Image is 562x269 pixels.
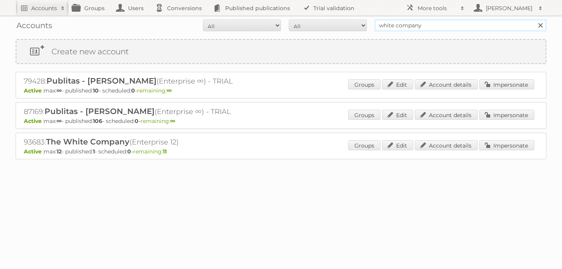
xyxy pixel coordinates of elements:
[163,148,167,155] strong: 11
[31,4,57,12] h2: Accounts
[46,76,157,86] span: Publitas - [PERSON_NAME]
[382,140,413,150] a: Edit
[46,137,130,146] span: The White Company
[24,148,44,155] span: Active
[57,118,62,125] strong: ∞
[348,110,381,120] a: Groups
[16,40,546,63] a: Create new account
[93,118,102,125] strong: 106
[24,87,538,94] p: max: - published: - scheduled: -
[24,76,297,86] h2: 79428: (Enterprise ∞) - TRIAL
[479,140,534,150] a: Impersonate
[418,4,457,12] h2: More tools
[127,148,131,155] strong: 0
[24,118,44,125] span: Active
[415,140,478,150] a: Account details
[24,148,538,155] p: max: - published: - scheduled: -
[24,87,44,94] span: Active
[382,110,413,120] a: Edit
[479,110,534,120] a: Impersonate
[348,79,381,89] a: Groups
[133,148,167,155] span: remaining:
[93,148,95,155] strong: 1
[137,87,172,94] span: remaining:
[167,87,172,94] strong: ∞
[382,79,413,89] a: Edit
[348,140,381,150] a: Groups
[24,137,297,147] h2: 93683: (Enterprise 12)
[415,79,478,89] a: Account details
[131,87,135,94] strong: 0
[415,110,478,120] a: Account details
[484,4,535,12] h2: [PERSON_NAME]
[93,87,99,94] strong: 10
[170,118,175,125] strong: ∞
[44,107,155,116] span: Publitas - [PERSON_NAME]
[57,87,62,94] strong: ∞
[24,107,297,117] h2: 87169: (Enterprise ∞) - TRIAL
[57,148,62,155] strong: 12
[140,118,175,125] span: remaining:
[479,79,534,89] a: Impersonate
[135,118,139,125] strong: 0
[24,118,538,125] p: max: - published: - scheduled: -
